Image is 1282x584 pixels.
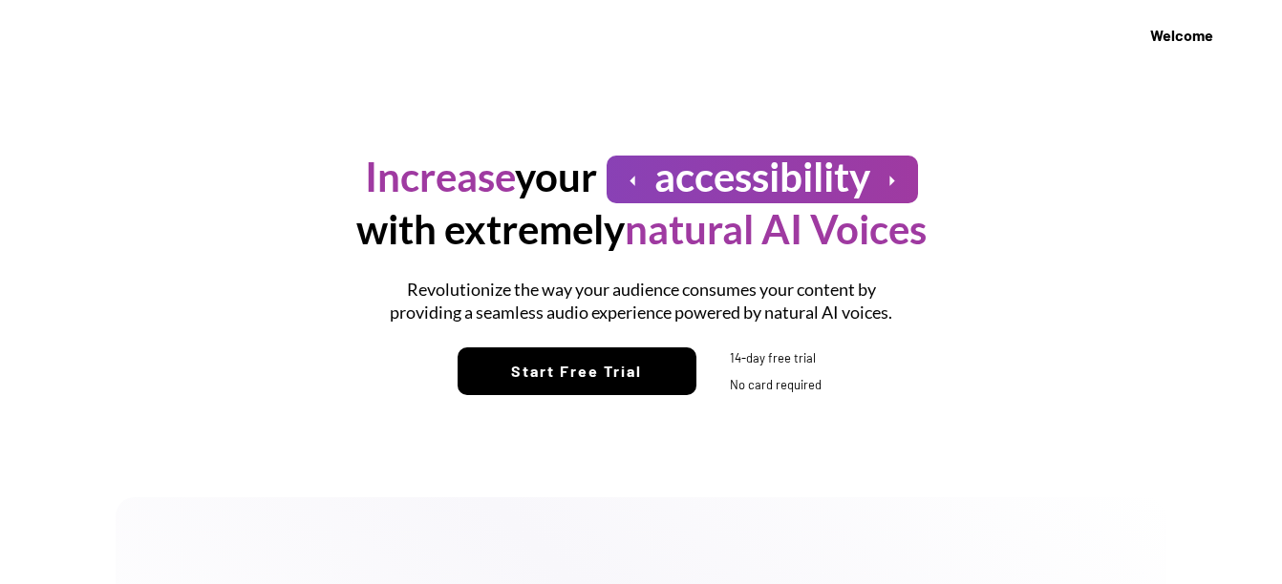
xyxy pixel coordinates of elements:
[458,347,696,395] button: Start Free Trial
[730,376,825,393] div: No card required
[365,151,597,203] h1: your
[730,349,825,366] div: 14-day free trial
[625,205,927,253] font: natural AI Voices
[19,14,220,57] img: yH5BAEAAAAALAAAAAABAAEAAAIBRAA7
[1150,24,1213,47] div: Welcome
[378,279,904,323] h1: Revolutionize the way your audience consumes your content by providing a seamless audio experienc...
[1223,16,1263,56] img: yH5BAEAAAAALAAAAAABAAEAAAIBRAA7
[621,169,645,193] button: arrow_left
[706,348,725,367] img: yH5BAEAAAAALAAAAAABAAEAAAIBRAA7
[654,151,870,203] h1: accessibility
[365,153,515,200] font: Increase
[356,203,927,256] h1: with extremely
[706,375,725,394] img: yH5BAEAAAAALAAAAAABAAEAAAIBRAA7
[880,169,904,193] button: arrow_right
